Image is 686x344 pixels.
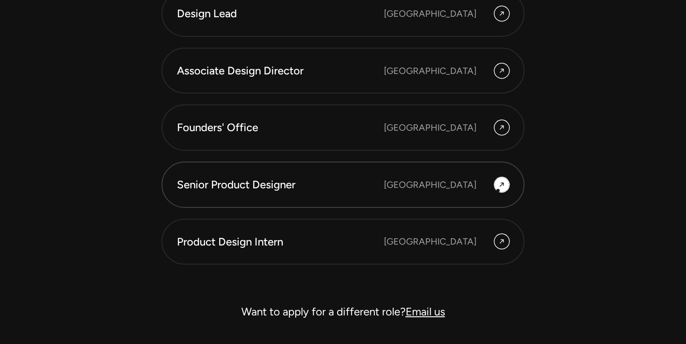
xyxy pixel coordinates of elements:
a: Senior Product Designer [GEOGRAPHIC_DATA] [162,162,524,208]
a: Founders' Office [GEOGRAPHIC_DATA] [162,104,524,151]
div: Senior Product Designer [177,177,384,192]
div: Associate Design Director [177,63,384,79]
div: [GEOGRAPHIC_DATA] [384,235,476,248]
a: Associate Design Director [GEOGRAPHIC_DATA] [162,48,524,94]
a: Product Design Intern [GEOGRAPHIC_DATA] [162,219,524,265]
div: [GEOGRAPHIC_DATA] [384,178,476,192]
div: [GEOGRAPHIC_DATA] [384,64,476,78]
div: Product Design Intern [177,234,384,250]
a: Email us [406,305,445,318]
div: Founders' Office [177,120,384,135]
div: [GEOGRAPHIC_DATA] [384,121,476,134]
div: Want to apply for a different role? [162,301,524,323]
